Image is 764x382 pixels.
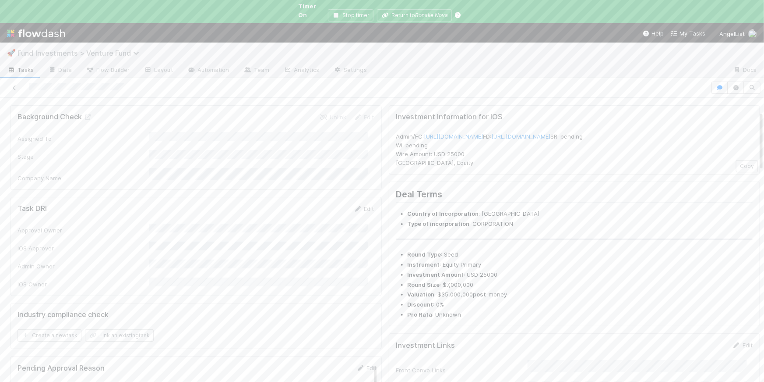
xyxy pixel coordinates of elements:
[18,364,105,373] h5: Pending Approval Reason
[408,210,753,218] li: : [GEOGRAPHIC_DATA]
[18,134,149,143] div: Assigned To
[396,189,753,203] h2: Deal Terms
[41,64,79,78] a: Data
[7,26,65,41] img: logo-inverted-e16ddd16eac7371096b0.svg
[408,311,753,319] li: : Unknown
[473,291,486,298] strong: post
[320,114,347,121] a: Unlink
[732,342,753,349] a: Edit
[354,114,374,121] a: Edit
[236,64,276,78] a: Team
[408,251,441,258] strong: Round Type
[396,341,455,350] h5: Investment Links
[415,12,448,18] i: Ronalie Nova
[408,311,433,318] strong: Pro Rata
[180,64,236,78] a: Automation
[18,280,149,289] div: IOS Owner
[408,220,470,227] strong: Type of incorporation
[298,3,316,18] span: Timer On
[408,301,433,308] strong: Discount
[736,160,758,172] button: Copy
[356,364,377,371] a: Edit
[18,49,144,57] span: Fund Investments > Venture Fund
[276,64,326,78] a: Analytics
[396,113,753,121] h5: Investment Information for IOS
[408,261,440,268] strong: Instrument
[18,174,149,182] div: Company Name
[86,65,130,74] span: Flow Builder
[18,152,149,161] div: Stage
[18,226,149,235] div: Approval Owner
[18,113,92,121] h5: Background Check
[18,311,109,319] h5: Industry compliance check
[18,329,81,342] button: Create a newtask
[408,291,435,298] strong: Valuation
[18,204,47,213] h5: Task DRI
[424,133,483,140] a: [URL][DOMAIN_NAME]
[726,64,764,78] a: Docs
[377,9,452,21] button: Return toRonalie Nova
[7,65,34,74] span: Tasks
[79,64,137,78] a: Flow Builder
[671,30,705,37] span: My Tasks
[328,9,373,21] button: Stop timer
[748,29,757,38] img: avatar_501ac9d6-9fa6-4fe9-975e-1fd988f7bdb1.png
[408,250,753,259] li: : Seed
[408,261,753,269] li: : Equity Primary
[643,29,664,38] div: Help
[298,2,324,19] span: Timer On
[18,244,149,253] div: IOS Approver
[492,133,551,140] a: [URL][DOMAIN_NAME]
[408,281,440,288] strong: Round Size
[408,290,753,299] li: : $35,000,000 -money
[326,64,374,78] a: Settings
[18,262,149,271] div: Admin Owner
[408,271,753,279] li: : USD 25000
[408,300,753,309] li: : 0%
[354,205,374,212] a: Edit
[671,29,705,38] a: My Tasks
[85,329,154,342] button: Link an existingtask
[408,210,479,217] strong: Country of Incorporation
[396,366,528,375] div: Front Convo Links
[137,64,180,78] a: Layout
[719,30,745,37] span: AngelList
[408,220,753,228] li: : CORPORATION
[396,133,583,166] span: Admin/FC: FD: SR: pending WI: pending Wire Amount: USD 25000 [GEOGRAPHIC_DATA], Equity
[408,281,753,289] li: : $7,000,000
[7,49,16,57] span: 🚀
[408,271,464,278] strong: Investment Amount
